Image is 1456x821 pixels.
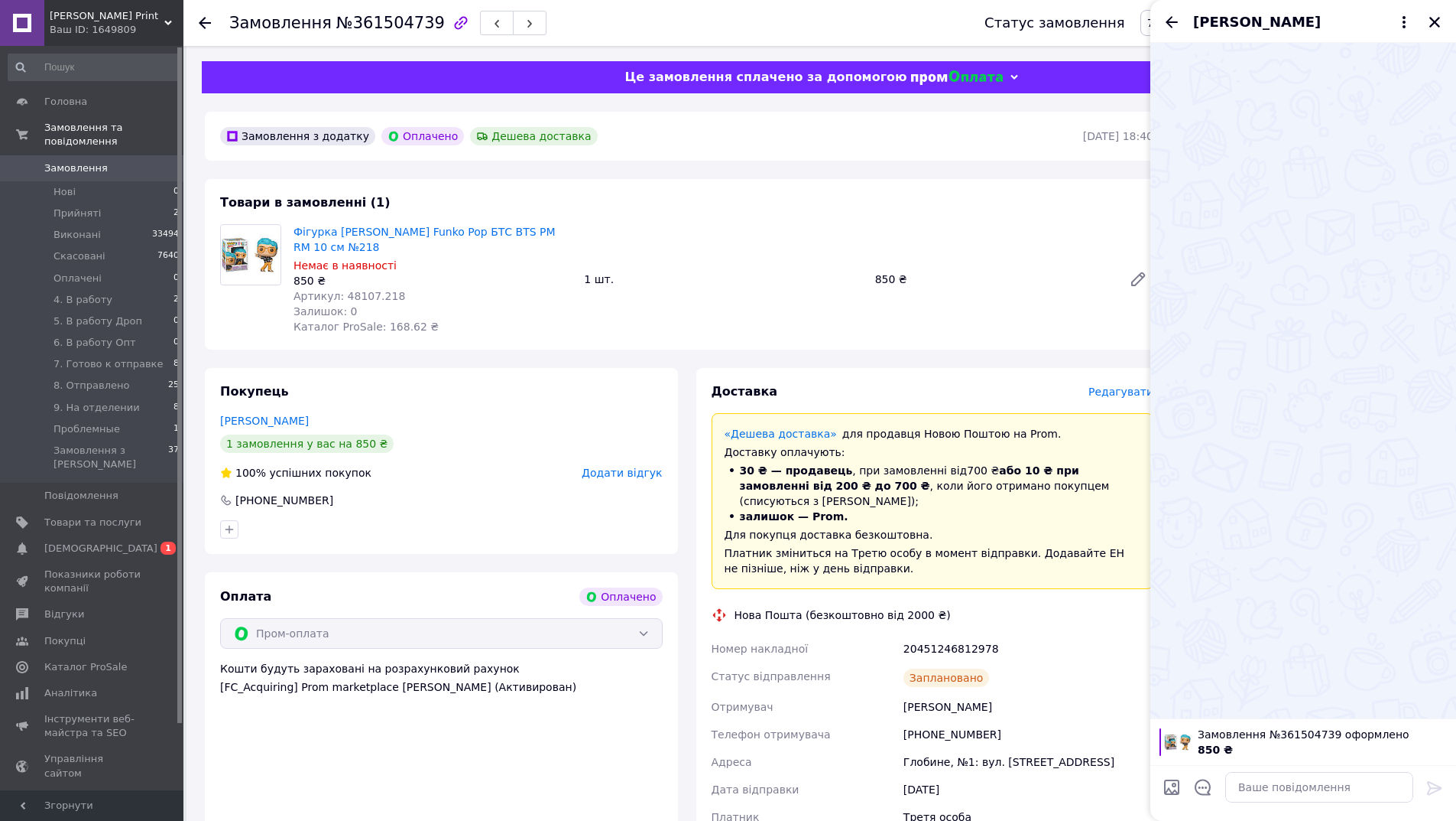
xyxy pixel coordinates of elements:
span: Редагувати [1088,386,1153,398]
span: 1 [173,422,179,436]
div: успішних покупок [220,465,371,481]
span: 2 [173,207,179,220]
button: Назад [1163,13,1181,31]
span: Головна [44,95,87,109]
span: 850 ₴ [1198,744,1233,756]
div: 20451246812978 [900,635,1156,663]
button: Закрити [1425,13,1444,31]
span: Статус відправлення [712,670,831,683]
span: Телефон отримувача [712,728,831,741]
span: 0 [173,185,179,199]
span: Замовлення [229,14,332,32]
div: Для покупця доставка безкоштовна. [725,527,1141,542]
div: Дешева доставка [470,127,597,145]
span: Покупець [220,384,289,399]
span: 30 ₴ — продавець [740,464,853,477]
span: №361504739 [336,14,445,32]
span: Проблемные [54,422,120,436]
span: Нові [54,185,76,199]
span: Скасовані [54,249,105,263]
span: [DEMOGRAPHIC_DATA] [44,542,157,555]
span: Відгуки [44,608,84,621]
time: [DATE] 18:40 [1083,130,1153,142]
span: 7. Готово к отправке [1147,17,1265,29]
span: Аналітика [44,686,97,700]
div: Кошти будуть зараховані на розрахунковий рахунок [220,661,663,695]
div: [FC_Acquiring] Prom marketplace [PERSON_NAME] (Активирован) [220,679,663,695]
span: 100% [235,467,266,479]
div: 850 ₴ [293,273,572,288]
span: 7640 [157,249,179,263]
span: [PERSON_NAME] [1193,12,1321,32]
span: 7. Готово к отправке [54,357,163,371]
span: 0 [173,314,179,328]
a: Фігурка [PERSON_NAME] Funko Pop БТС BTS РМ RM 10 см №218 [293,226,556,253]
div: Оплачено [381,127,464,145]
span: Замовлення [44,161,108,175]
a: [PERSON_NAME] [220,415,309,427]
div: Ваш ID: 1649809 [50,23,183,37]
span: Оплата [220,589,271,604]
button: Відкрити шаблони відповідей [1193,777,1213,797]
span: 8. Отправлено [54,379,129,393]
span: 6. В работу Опт [54,336,135,350]
div: Замовлення з додатку [220,127,375,145]
span: Дата відправки [712,784,799,796]
div: Оплачено [579,588,662,606]
span: Товари та послуги [44,516,141,529]
span: 33494 [152,228,179,242]
div: Глобине, №1: вул. [STREET_ADDRESS] [900,748,1156,776]
span: Замовлення з [PERSON_NAME] [54,444,168,471]
div: 850 ₴ [869,269,1117,290]
div: [PHONE_NUMBER] [234,493,335,508]
div: 1 замовлення у вас на 850 ₴ [220,435,394,453]
div: Нова Пошта (безкоштовно від 2000 ₴) [731,608,955,623]
span: Ramires Print [50,9,164,23]
span: Товари в замовленні (1) [220,195,391,210]
span: 25 [168,379,179,393]
span: 0 [173,272,179,285]
div: Повернутися назад [199,15,211,31]
div: Платник зміниться на Третю особу в момент відправки. Додавайте ЕН не пізніше, ніж у день відправки. [725,546,1141,576]
span: 8 [173,401,179,415]
span: залишок — Prom. [740,510,848,523]
span: 1 [161,542,176,555]
div: Заплановано [903,669,990,687]
span: Отримувач [712,701,773,713]
span: Артикул: 48107.218 [293,290,405,302]
span: Каталог ProSale: 168.62 ₴ [293,321,439,333]
span: 2 [173,293,179,307]
button: [PERSON_NAME] [1193,12,1413,32]
li: , при замовленні від 700 ₴ , коли його отримано покупцем (списуються з [PERSON_NAME]); [725,463,1141,509]
div: [PHONE_NUMBER] [900,721,1156,748]
div: [PERSON_NAME] [900,693,1156,721]
span: 5. В работу Дроп [54,314,142,328]
span: Оплачені [54,272,102,285]
span: Це замовлення сплачено за допомогою [624,70,906,84]
span: Замовлення №361504739 оформлено [1198,727,1447,742]
input: Пошук [8,54,180,81]
span: 0 [173,336,179,350]
span: Залишок: 0 [293,305,358,318]
span: Повідомлення [44,489,118,503]
span: Виконані [54,228,101,242]
span: Каталог ProSale [44,660,127,674]
span: 9. На отделении [54,401,140,415]
span: Замовлення та повідомлення [44,121,183,148]
span: 8 [173,357,179,371]
span: Покупці [44,634,86,648]
span: Адреса [712,756,752,768]
a: «Дешева доставка» [725,428,837,440]
span: Номер накладної [712,643,809,655]
span: Доставка [712,384,778,399]
span: 37 [168,444,179,471]
span: Показники роботи компанії [44,568,141,595]
span: 4. В работу [54,293,112,307]
a: Редагувати [1123,264,1153,295]
div: для продавця Новою Поштою на Prom. [725,426,1141,441]
span: Управління сайтом [44,752,141,780]
span: Інструменти веб-майстра та SEO [44,712,141,740]
span: Прийняті [54,207,101,220]
img: evopay logo [911,70,1003,85]
div: Доставку оплачують: [725,445,1141,460]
